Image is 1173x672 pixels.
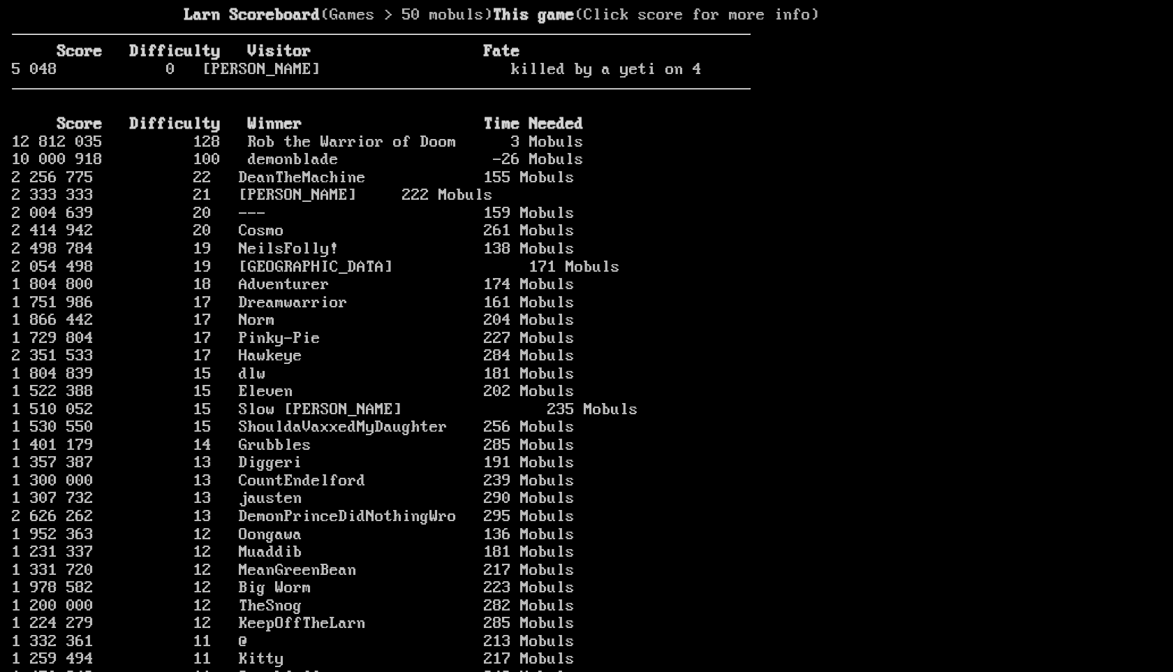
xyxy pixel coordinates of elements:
a: 12 812 035 128 Rob the Warrior of Doom 3 Mobuls [12,133,584,152]
larn: (Games > 50 mobuls) (Click score for more info) Click on a score for more information ---- Reload... [12,7,751,638]
a: 10 000 918 100 demonblade -26 Mobuls [12,151,584,169]
b: Score Difficulty Winner Time Needed [57,115,584,133]
a: 2 054 498 19 [GEOGRAPHIC_DATA] 171 Mobuls [12,258,620,277]
a: 1 952 363 12 Oongawa 136 Mobuls [12,526,575,544]
a: 2 351 533 17 Hawkeye 284 Mobuls [12,347,575,365]
a: 1 231 337 12 Muaddib 181 Mobuls [12,543,575,562]
a: 2 333 333 21 [PERSON_NAME] 222 Mobuls [12,187,493,205]
a: 1 224 279 12 KeepOffTheLarn 285 Mobuls [12,615,575,633]
a: 1 751 986 17 Dreamwarrior 161 Mobuls [12,294,575,312]
a: 1 332 361 11 @ 213 Mobuls [12,633,575,651]
b: Score Difficulty Visitor Fate [57,43,520,61]
a: 1 866 442 17 Norm 204 Mobuls [12,312,575,330]
a: 2 626 262 13 DemonPrinceDidNothingWro 295 Mobuls [12,508,575,526]
a: 1 331 720 12 MeanGreenBean 217 Mobuls [12,562,575,580]
a: 2 256 775 22 DeanTheMachine 155 Mobuls [12,169,575,187]
a: 1 729 804 17 Pinky-Pie 227 Mobuls [12,330,575,348]
a: 1 200 000 12 TheSnog 282 Mobuls [12,597,575,615]
a: 2 004 639 20 --- 159 Mobuls [12,205,575,223]
a: 2 414 942 20 Cosmo 261 Mobuls [12,222,575,240]
a: 1 530 550 15 ShouldaVaxxedMyDaughter 256 Mobuls [12,418,575,437]
a: 5 048 0 [PERSON_NAME] killed by a yeti on 4 [12,61,702,79]
a: 1 307 732 13 jausten 290 Mobuls [12,490,575,508]
a: 1 401 179 14 Grubbles 285 Mobuls [12,437,575,455]
a: 2 498 784 19 NeilsFolly! 138 Mobuls [12,240,575,258]
a: 1 357 387 13 Diggeri 191 Mobuls [12,454,575,472]
b: Larn Scoreboard [184,6,320,24]
a: 1 804 839 15 dlw 181 Mobuls [12,365,575,384]
a: 1 300 000 13 CountEndelford 239 Mobuls [12,472,575,490]
a: 1 522 388 15 Eleven 202 Mobuls [12,383,575,401]
a: 1 978 582 12 Big Worm 223 Mobuls [12,579,575,597]
a: 1 510 052 15 Slow [PERSON_NAME] 235 Mobuls [12,401,638,419]
b: This game [493,6,575,24]
a: 1 804 800 18 Adventurer 174 Mobuls [12,276,575,294]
